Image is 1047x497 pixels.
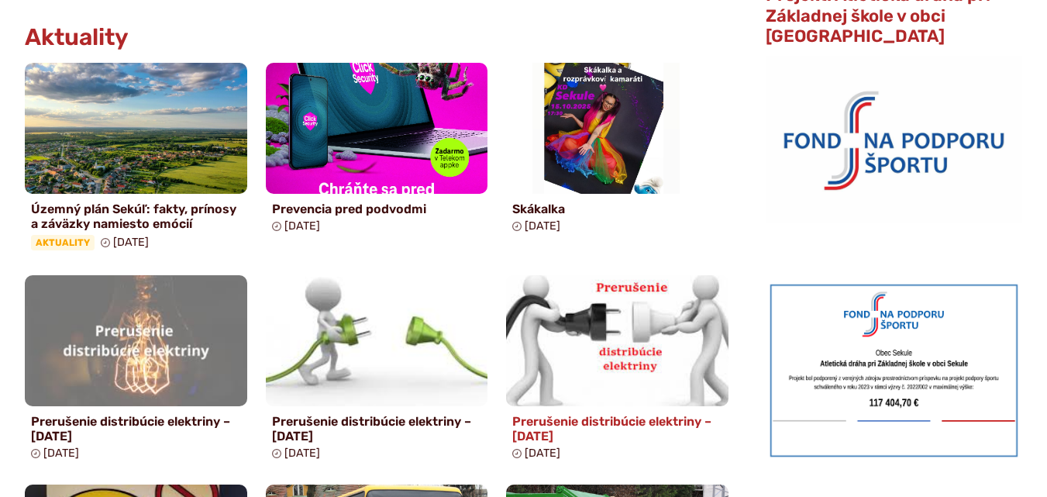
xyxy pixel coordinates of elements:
span: [DATE] [525,447,560,460]
span: [DATE] [43,447,79,460]
h3: Aktuality [25,25,129,50]
h4: Prerušenie distribúcie elektriny – [DATE] [512,414,722,444]
h4: Skákalka [512,202,722,216]
a: Prerušenie distribúcie elektriny – [DATE] [DATE] [25,275,247,467]
span: [DATE] [525,219,560,233]
span: [DATE] [113,236,149,249]
h4: Prevencia pred podvodmi [272,202,482,216]
h4: Prerušenie distribúcie elektriny – [DATE] [272,414,482,444]
span: [DATE] [284,447,320,460]
a: Prerušenie distribúcie elektriny – [DATE] [DATE] [266,275,488,467]
a: Prevencia pred podvodmi [DATE] [266,63,488,239]
span: [DATE] [284,219,320,233]
img: draha.png [766,280,1022,461]
h4: Územný plán Sekúľ: fakty, prínosy a záväzky namiesto emócií [31,202,241,231]
h4: Prerušenie distribúcie elektriny – [DATE] [31,414,241,444]
img: logo_fnps.png [766,56,1022,223]
a: Prerušenie distribúcie elektriny – [DATE] [DATE] [506,275,728,467]
span: Aktuality [31,235,95,250]
a: Skákalka [DATE] [506,63,728,239]
a: Územný plán Sekúľ: fakty, prínosy a záväzky namiesto emócií Aktuality [DATE] [25,63,247,257]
